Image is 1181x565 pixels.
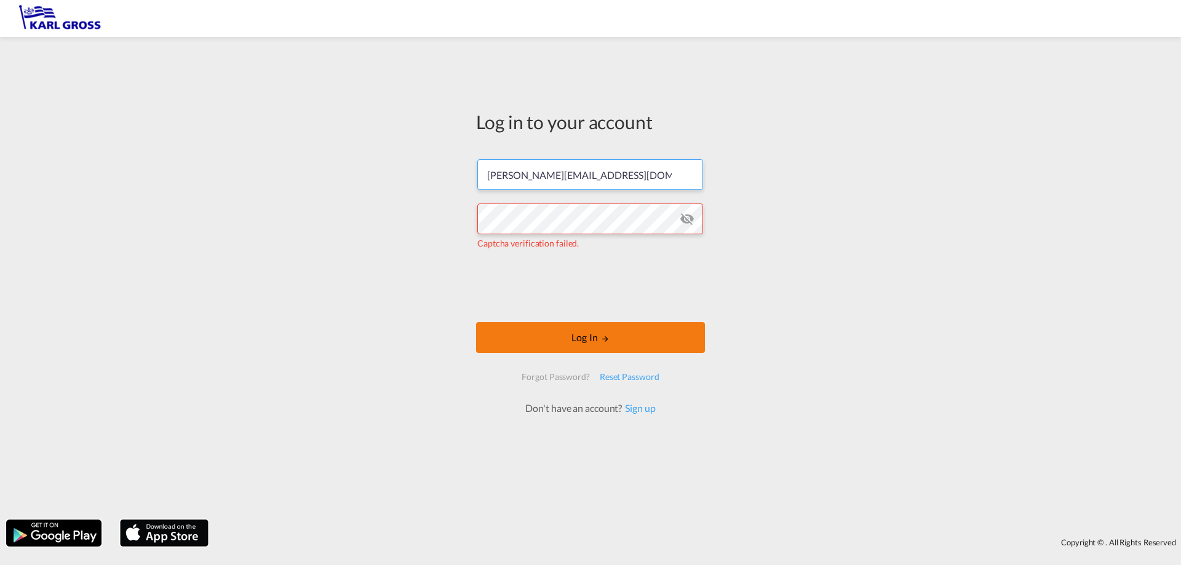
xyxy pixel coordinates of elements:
[119,518,210,548] img: apple.png
[497,262,684,310] iframe: reCAPTCHA
[476,109,705,135] div: Log in to your account
[215,532,1181,553] div: Copyright © . All Rights Reserved
[477,238,579,248] span: Captcha verification failed.
[476,322,705,353] button: LOGIN
[680,211,694,226] md-icon: icon-eye-off
[18,5,101,33] img: 3269c73066d711f095e541db4db89301.png
[512,401,669,415] div: Don't have an account?
[517,366,594,388] div: Forgot Password?
[622,402,655,414] a: Sign up
[5,518,103,548] img: google.png
[477,159,703,190] input: Enter email/phone number
[595,366,664,388] div: Reset Password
